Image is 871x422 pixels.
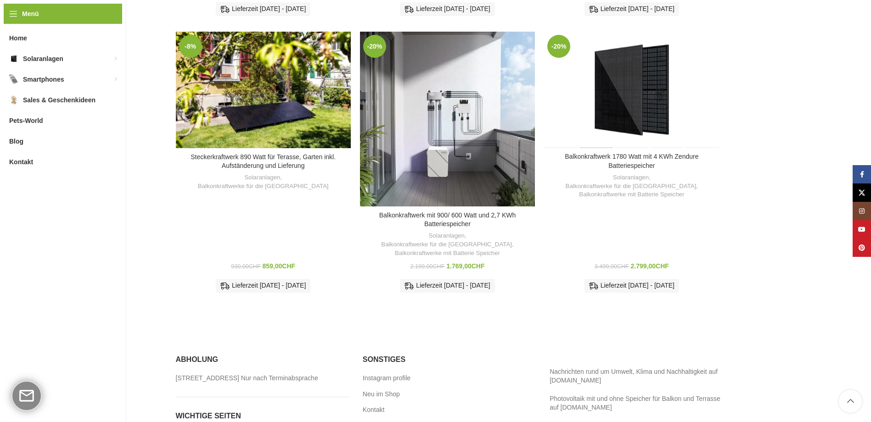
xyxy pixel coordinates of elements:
[550,395,720,411] a: Photovoltaik mit und ohne Speicher für Balkon und Terrasse auf [DOMAIN_NAME]
[23,92,96,108] span: Sales & Geschenkideen
[9,112,43,129] span: Pets-World
[363,374,411,383] a: Instagram profile
[472,262,485,270] span: CHF
[547,35,570,58] span: -20%
[176,355,349,365] h5: Abholung
[381,240,512,249] a: Balkonkraftwerke für die [GEOGRAPHIC_DATA]
[23,71,64,88] span: Smartphones
[853,183,871,202] a: X Social Link
[566,182,697,191] a: Balkonkraftwerke für die [GEOGRAPHIC_DATA]
[360,32,535,206] a: Balkonkraftwerk mit 900/ 600 Watt und 2,7 KWh Batteriespeicher
[617,263,629,270] span: CHF
[853,202,871,220] a: Instagram Social Link
[433,263,444,270] span: CHF
[216,279,310,293] div: Lieferzeit [DATE] - [DATE]
[584,279,679,293] div: Lieferzeit [DATE] - [DATE]
[595,263,629,270] bdi: 3.499,00
[853,220,871,239] a: YouTube Social Link
[853,165,871,183] a: Facebook Social Link
[565,153,698,169] a: Balkonkraftwerk 1780 Watt mit 4 KWh Zendure Batteriespeicher
[198,182,329,191] a: Balkonkraftwerke für die [GEOGRAPHIC_DATA]
[9,54,18,63] img: Solaranlagen
[549,173,714,199] div: , ,
[363,355,536,365] h5: Sonstiges
[263,262,296,270] bdi: 859,00
[176,374,319,383] a: [STREET_ADDRESS] Nur nach Terminabsprache
[216,2,310,16] div: Lieferzeit [DATE] - [DATE]
[446,262,484,270] bdi: 1.769,00
[410,263,444,270] bdi: 2.199,00
[9,133,23,150] span: Blog
[22,9,39,19] span: Menü
[180,173,346,190] div: ,
[249,263,261,270] span: CHF
[363,405,385,415] a: Kontakt
[363,390,401,399] a: Neu im Shop
[550,368,718,384] a: Nachrichten rund um Umwelt, Klima und Nachhaltigkeit auf [DOMAIN_NAME]
[631,262,669,270] bdi: 2.799,00
[428,232,464,240] a: Solaranlagen
[544,32,719,148] a: Balkonkraftwerk 1780 Watt mit 4 KWh Zendure Batteriespeicher
[584,2,679,16] div: Lieferzeit [DATE] - [DATE]
[191,153,336,170] a: Steckerkraftwerk 890 Watt für Terasse, Garten inkl. Aufständerung und Lieferung
[9,75,18,84] img: Smartphones
[231,263,260,270] bdi: 930,00
[9,154,33,170] span: Kontakt
[363,35,386,58] span: -20%
[400,279,495,293] div: Lieferzeit [DATE] - [DATE]
[365,232,530,257] div: , ,
[9,30,27,46] span: Home
[379,211,516,228] a: Balkonkraftwerk mit 900/ 600 Watt und 2,7 KWh Batteriespeicher
[853,239,871,257] a: Pinterest Social Link
[656,262,669,270] span: CHF
[395,249,500,258] a: Balkonkraftwerke mit Batterie Speicher
[176,32,351,148] a: Steckerkraftwerk 890 Watt für Terasse, Garten inkl. Aufständerung und Lieferung
[400,2,495,16] div: Lieferzeit [DATE] - [DATE]
[839,390,862,413] a: Scroll to top button
[176,411,349,421] h5: Wichtige seiten
[179,35,202,58] span: -8%
[613,173,649,182] a: Solaranlagen
[282,262,295,270] span: CHF
[23,50,63,67] span: Solaranlagen
[244,173,280,182] a: Solaranlagen
[9,95,18,105] img: Sales & Geschenkideen
[579,190,684,199] a: Balkonkraftwerke mit Batterie Speicher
